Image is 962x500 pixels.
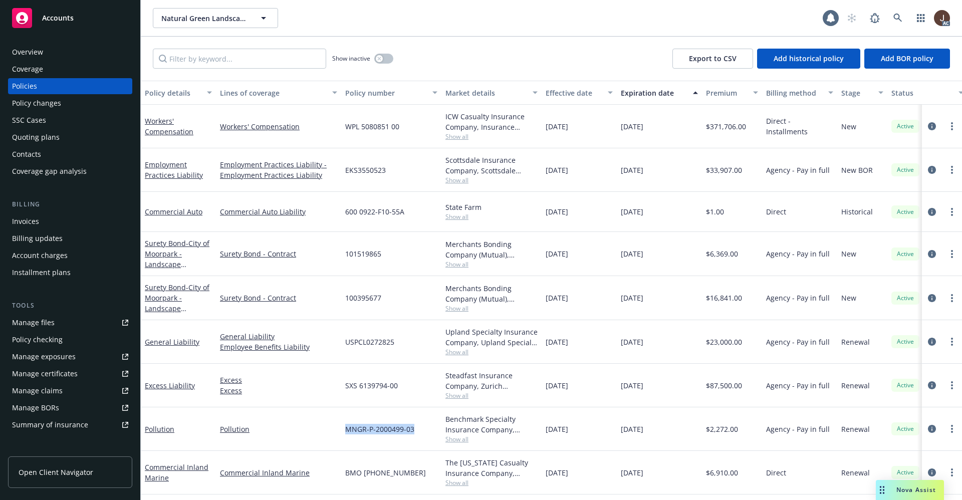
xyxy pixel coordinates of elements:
[864,49,950,69] button: Add BOR policy
[345,206,404,217] span: 600 0922-F10-55A
[946,206,958,218] a: more
[220,248,337,259] a: Surety Bond - Contract
[689,54,737,63] span: Export to CSV
[895,381,915,390] span: Active
[8,400,132,416] a: Manage BORs
[546,121,568,132] span: [DATE]
[345,88,426,98] div: Policy number
[706,337,742,347] span: $23,000.00
[706,424,738,434] span: $2,272.00
[895,249,915,259] span: Active
[891,88,952,98] div: Status
[946,292,958,304] a: more
[12,349,76,365] div: Manage exposures
[220,342,337,352] a: Employee Benefits Liability
[145,283,209,355] a: Surety Bond
[8,265,132,281] a: Installment plans
[946,120,958,132] a: more
[841,293,856,303] span: New
[876,480,944,500] button: Nova Assist
[220,424,337,434] a: Pollution
[445,212,538,221] span: Show all
[153,8,278,28] button: Natural Green Landscape Inc.
[145,337,199,347] a: General Liability
[946,164,958,176] a: more
[766,380,830,391] span: Agency - Pay in full
[766,337,830,347] span: Agency - Pay in full
[876,480,888,500] div: Drag to move
[766,165,830,175] span: Agency - Pay in full
[946,336,958,348] a: more
[341,81,441,105] button: Policy number
[621,121,643,132] span: [DATE]
[12,247,68,264] div: Account charges
[441,81,542,105] button: Market details
[345,380,398,391] span: SXS 6139794-00
[12,213,39,229] div: Invoices
[926,423,938,435] a: circleInformation
[8,247,132,264] a: Account charges
[8,301,132,311] div: Tools
[445,391,538,400] span: Show all
[12,163,87,179] div: Coverage gap analysis
[12,112,46,128] div: SSC Cases
[145,462,208,482] a: Commercial Inland Marine
[766,88,822,98] div: Billing method
[445,176,538,184] span: Show all
[220,331,337,342] a: General Liability
[926,466,938,478] a: circleInformation
[145,160,203,180] a: Employment Practices Liability
[12,230,63,246] div: Billing updates
[8,417,132,433] a: Summary of insurance
[546,248,568,259] span: [DATE]
[216,81,341,105] button: Lines of coverage
[445,260,538,269] span: Show all
[837,81,887,105] button: Stage
[888,8,908,28] a: Search
[145,424,174,434] a: Pollution
[8,383,132,399] a: Manage claims
[621,88,687,98] div: Expiration date
[445,88,527,98] div: Market details
[8,44,132,60] a: Overview
[220,375,337,385] a: Excess
[145,238,209,301] a: Surety Bond
[842,8,862,28] a: Start snowing
[766,467,786,478] span: Direct
[672,49,753,69] button: Export to CSV
[445,370,538,391] div: Steadfast Insurance Company, Zurich Insurance Group, Amwins
[220,159,337,180] a: Employment Practices Liability - Employment Practices Liability
[141,81,216,105] button: Policy details
[12,146,41,162] div: Contacts
[12,129,60,145] div: Quoting plans
[706,380,742,391] span: $87,500.00
[895,122,915,131] span: Active
[621,337,643,347] span: [DATE]
[8,230,132,246] a: Billing updates
[220,88,326,98] div: Lines of coverage
[8,213,132,229] a: Invoices
[445,283,538,304] div: Merchants Bonding Company (Mutual), Merchants Bonding Company
[621,424,643,434] span: [DATE]
[766,248,830,259] span: Agency - Pay in full
[345,293,381,303] span: 100395677
[926,336,938,348] a: circleInformation
[621,380,643,391] span: [DATE]
[8,78,132,94] a: Policies
[12,332,63,348] div: Policy checking
[445,478,538,487] span: Show all
[8,315,132,331] a: Manage files
[445,348,538,356] span: Show all
[895,207,915,216] span: Active
[841,248,856,259] span: New
[12,78,37,94] div: Policies
[345,121,399,132] span: WPL 5080851 00
[153,49,326,69] input: Filter by keyword...
[621,206,643,217] span: [DATE]
[841,380,870,391] span: Renewal
[621,165,643,175] span: [DATE]
[706,121,746,132] span: $371,706.00
[841,88,872,98] div: Stage
[445,155,538,176] div: Scottsdale Insurance Company, Scottsdale Insurance Company (Nationwide), RT Specialty Insurance S...
[220,385,337,396] a: Excess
